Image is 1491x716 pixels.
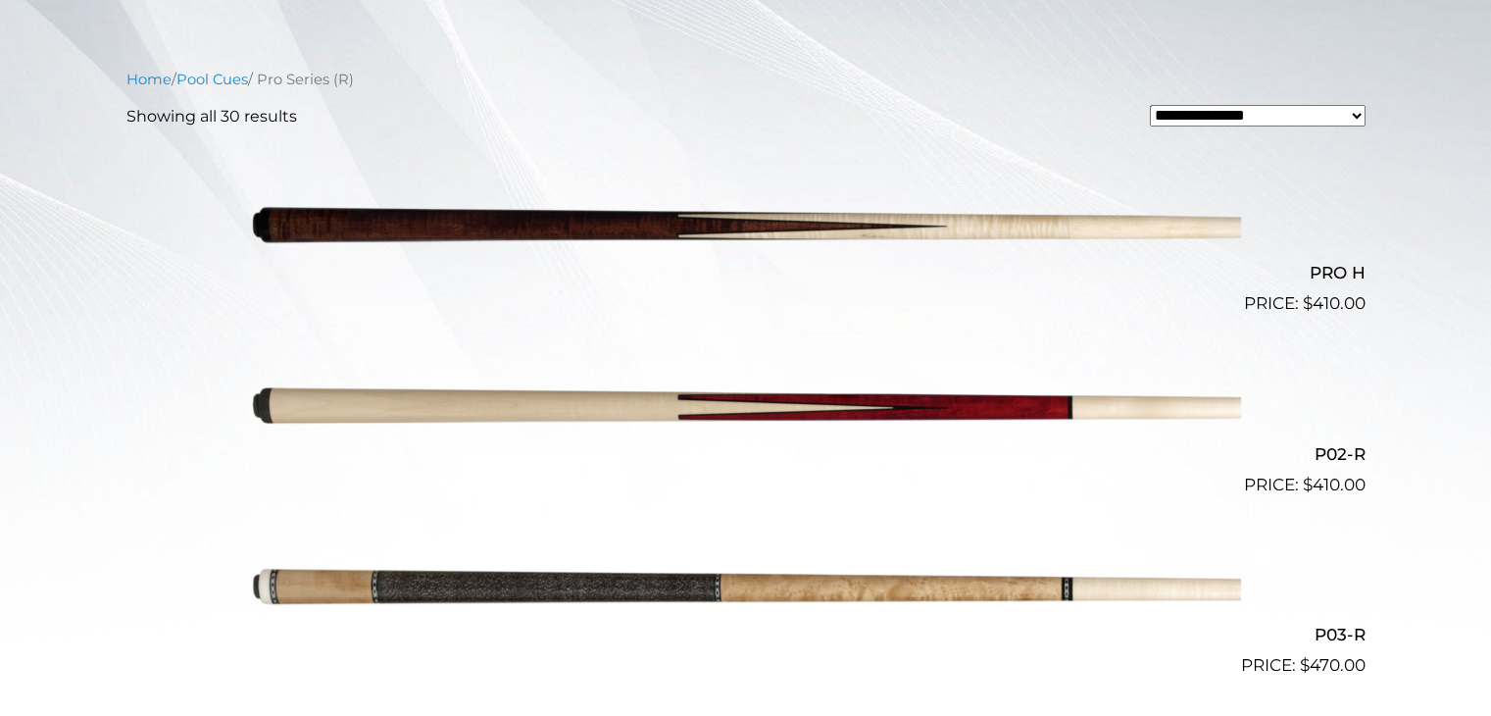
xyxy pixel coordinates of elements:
span: $ [1300,655,1310,675]
nav: Breadcrumb [126,69,1366,90]
a: PRO H $410.00 [126,144,1366,317]
bdi: 410.00 [1303,475,1366,494]
a: Home [126,71,172,88]
h2: PRO H [126,255,1366,291]
a: P02-R $410.00 [126,325,1366,497]
h2: P03-R [126,617,1366,653]
img: PRO H [251,144,1241,309]
bdi: 410.00 [1303,293,1366,313]
img: P03-R [251,506,1241,671]
a: P03-R $470.00 [126,506,1366,679]
bdi: 470.00 [1300,655,1366,675]
select: Shop order [1150,105,1366,127]
img: P02-R [251,325,1241,489]
a: Pool Cues [176,71,248,88]
span: $ [1303,475,1313,494]
p: Showing all 30 results [126,105,297,128]
span: $ [1303,293,1313,313]
h2: P02-R [126,435,1366,472]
